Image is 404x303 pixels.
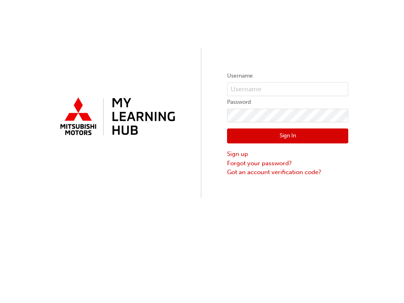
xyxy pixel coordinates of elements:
[227,168,348,177] a: Got an account verification code?
[227,71,348,81] label: Username
[227,97,348,107] label: Password
[227,159,348,168] a: Forgot your password?
[227,128,348,144] button: Sign In
[56,94,177,140] img: mmal
[227,149,348,159] a: Sign up
[227,82,348,96] input: Username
